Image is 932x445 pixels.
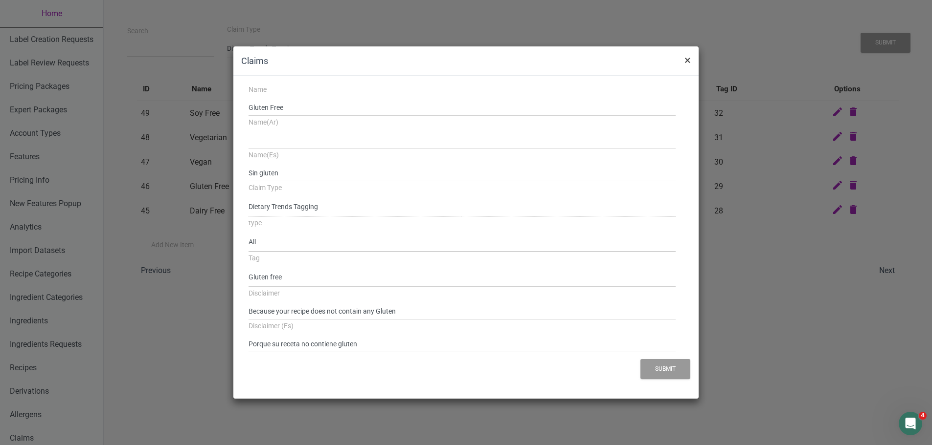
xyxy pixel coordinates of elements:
[919,412,927,420] span: 4
[241,56,268,66] b: Claims
[249,321,294,331] label: Disclaimer (Es)
[677,46,699,74] button: Close
[249,289,280,298] label: Disclaimer
[249,218,262,228] label: type
[640,359,690,379] button: Submit
[249,254,260,263] label: Tag
[249,150,279,160] label: Name(Es)
[249,118,278,127] label: Name(Ar)
[249,183,282,193] label: Claim Type
[899,412,922,435] iframe: Intercom live chat
[684,53,691,67] span: ×
[249,85,267,95] label: Name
